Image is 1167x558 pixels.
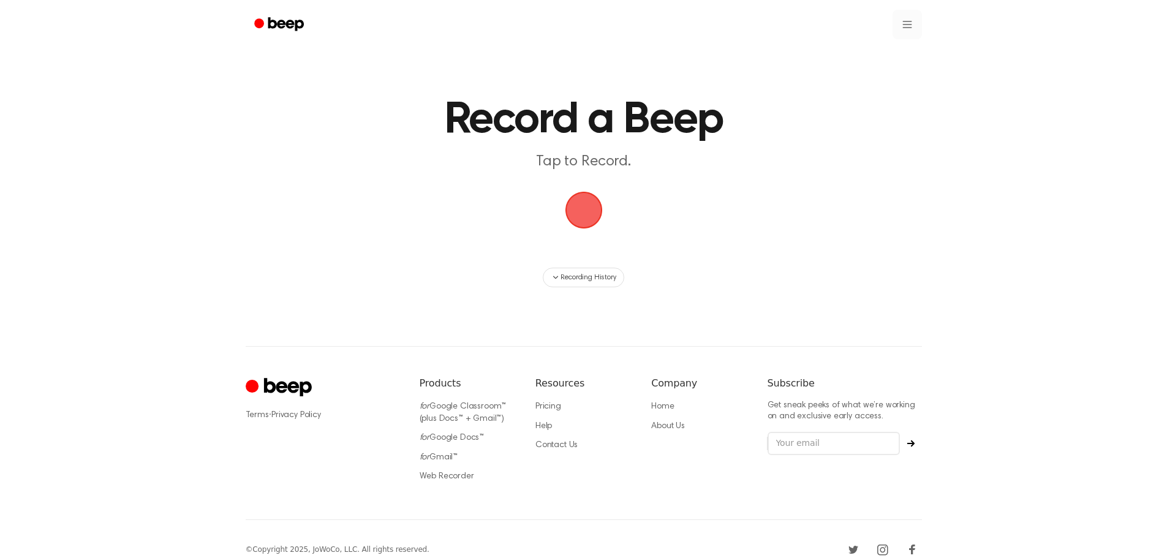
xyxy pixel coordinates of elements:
i: for [420,434,430,442]
h6: Company [651,376,747,391]
h1: Record a Beep [270,98,897,142]
button: Open menu [893,10,922,39]
a: Pricing [535,402,561,411]
a: forGmail™ [420,453,458,462]
a: forGoogle Docs™ [420,434,485,442]
button: Recording History [543,268,624,287]
div: © Copyright 2025, JoWoCo, LLC. All rights reserved. [246,544,429,555]
i: for [420,402,430,411]
i: for [420,453,430,462]
a: Home [651,402,674,411]
a: Contact Us [535,441,578,450]
h6: Products [420,376,516,391]
img: Beep Logo [565,192,602,228]
div: · [246,409,400,421]
p: Tap to Record. [349,152,819,172]
a: Privacy Policy [271,411,321,420]
a: forGoogle Classroom™ (plus Docs™ + Gmail™) [420,402,507,423]
a: About Us [651,422,685,431]
p: Get sneak peeks of what we’re working on and exclusive early access. [768,401,922,422]
a: Cruip [246,376,315,400]
h6: Subscribe [768,376,922,391]
a: Help [535,422,552,431]
h6: Resources [535,376,632,391]
button: Subscribe [900,440,922,447]
a: Terms [246,411,269,420]
input: Your email [768,432,900,455]
a: Beep [246,13,315,37]
span: Recording History [561,272,616,283]
a: Web Recorder [420,472,474,481]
